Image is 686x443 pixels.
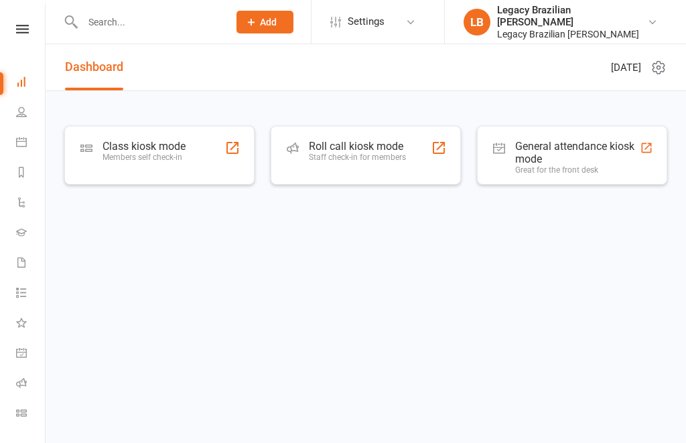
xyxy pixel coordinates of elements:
span: [DATE] [611,60,641,76]
input: Search... [78,13,219,31]
a: Calendar [16,128,46,159]
a: Reports [16,159,46,189]
a: General attendance kiosk mode [16,339,46,369]
button: Add [236,11,293,33]
div: Great for the front desk [515,165,640,175]
div: LB [464,9,490,35]
div: Class kiosk mode [102,140,186,153]
span: Settings [348,7,385,37]
div: Staff check-in for members [309,153,406,162]
div: Legacy Brazilian [PERSON_NAME] [497,28,647,40]
a: Class kiosk mode [16,400,46,430]
a: Roll call kiosk mode [16,369,46,400]
div: General attendance kiosk mode [515,140,640,165]
div: Members self check-in [102,153,186,162]
a: What's New [16,309,46,339]
a: Dashboard [16,68,46,98]
div: Legacy Brazilian [PERSON_NAME] [497,4,647,28]
a: Dashboard [65,44,123,90]
a: People [16,98,46,128]
span: Add [260,17,277,27]
div: Roll call kiosk mode [309,140,406,153]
